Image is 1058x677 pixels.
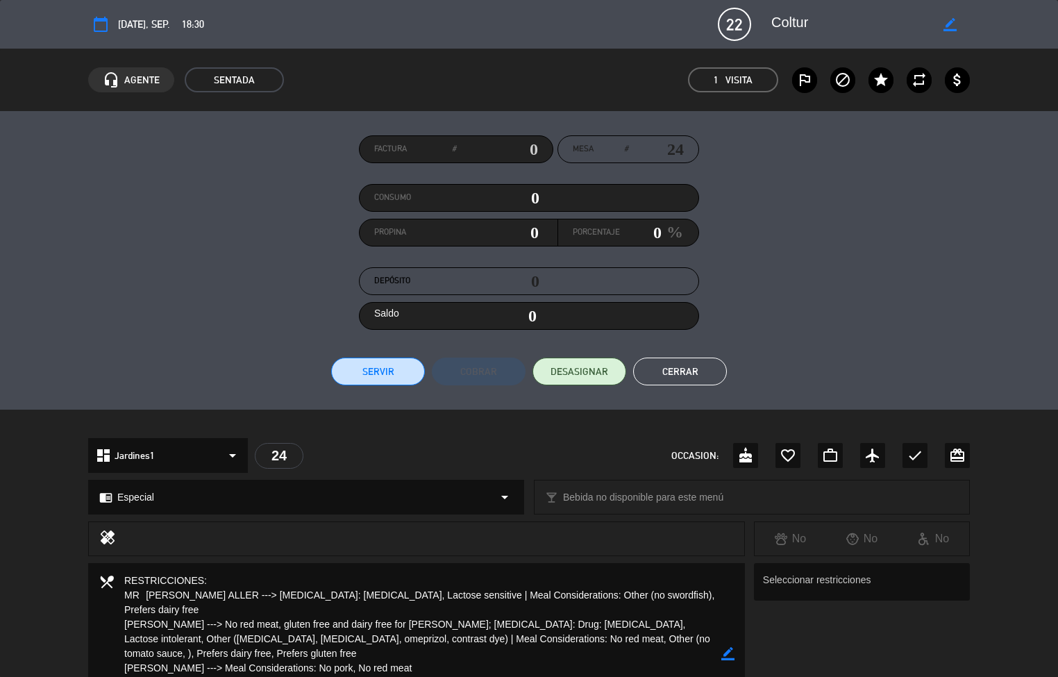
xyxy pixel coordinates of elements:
[374,274,457,288] label: Depósito
[532,358,626,385] button: DESASIGNAR
[118,16,170,33] span: [DATE], sep.
[457,222,539,243] input: 0
[456,139,538,160] input: 0
[115,448,155,464] span: Jardines1
[671,448,719,464] span: OCCASION:
[99,529,116,549] i: healing
[452,142,456,156] em: #
[662,219,683,246] em: %
[573,226,620,240] label: Porcentaje
[907,447,923,464] i: check
[224,447,241,464] i: arrow_drop_down
[99,574,114,589] i: local_dining
[182,16,204,33] span: 18:30
[88,12,113,37] button: calendar_today
[620,222,662,243] input: 0
[943,18,957,31] i: border_color
[826,530,898,548] div: No
[374,142,456,156] label: Factura
[949,72,966,88] i: attach_money
[911,72,927,88] i: repeat
[624,142,628,156] em: #
[545,491,558,504] i: local_bar
[432,358,526,385] button: Cobrar
[374,226,457,240] label: Propina
[117,490,154,505] span: Especial
[331,358,425,385] button: Servir
[374,191,457,205] label: Consumo
[573,142,594,156] span: Mesa
[496,489,513,505] i: arrow_drop_down
[563,490,723,505] span: Bebida no disponible para este menú
[551,365,608,379] span: DESASIGNAR
[633,358,727,385] button: Cerrar
[714,72,719,88] span: 1
[103,72,119,88] i: headset_mic
[92,16,109,33] i: calendar_today
[95,447,112,464] i: dashboard
[185,67,284,92] span: SENTADA
[374,306,399,321] label: Saldo
[737,447,754,464] i: cake
[255,443,303,469] div: 24
[99,491,112,504] i: chrome_reader_mode
[628,139,684,160] input: number
[725,72,753,88] em: Visita
[898,530,969,548] div: No
[796,72,813,88] i: outlined_flag
[834,72,851,88] i: block
[949,447,966,464] i: card_giftcard
[864,447,881,464] i: airplanemode_active
[457,187,539,208] input: 0
[873,72,889,88] i: star
[718,8,751,41] span: 22
[721,647,734,660] i: border_color
[755,530,826,548] div: No
[780,447,796,464] i: favorite_border
[822,447,839,464] i: work_outline
[124,72,160,88] span: AGENTE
